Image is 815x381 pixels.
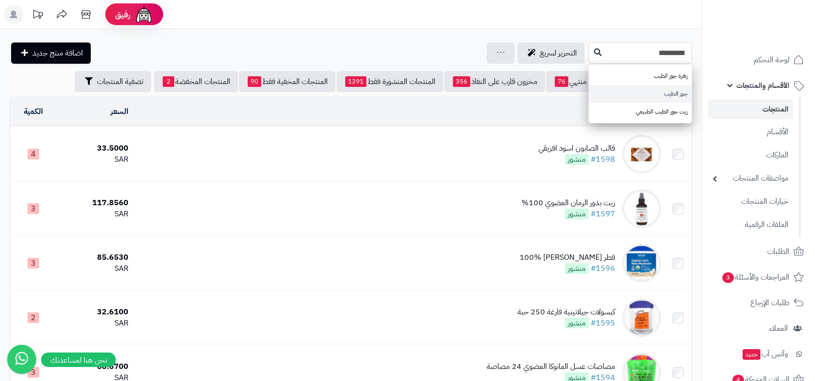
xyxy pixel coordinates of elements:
span: تصفية المنتجات [97,76,143,87]
a: #1595 [590,317,615,329]
a: التحرير لسريع [518,42,585,64]
span: طلبات الإرجاع [750,296,789,310]
span: 90 [248,76,261,87]
a: زهرة جوز الطيب [589,67,692,85]
a: لوحة التحكم [708,48,809,71]
a: السعر [111,106,128,117]
a: تحديثات المنصة [26,5,50,27]
a: #1596 [590,263,615,274]
a: خيارات المنتجات [708,191,793,212]
a: #1597 [590,208,615,220]
span: 2 [28,312,39,323]
div: كبسولات جيلاتينية فارغة 250 حبة [518,307,615,318]
a: العملاء [708,317,809,340]
span: 3 [28,203,39,214]
button: تصفية المنتجات [75,71,151,92]
span: التحرير لسريع [540,47,577,59]
a: المنتجات المنشورة فقط1291 [337,71,443,92]
a: المنتجات المخفضة2 [154,71,238,92]
a: المنتجات [708,99,793,119]
span: جديد [743,349,760,360]
span: المراجعات والأسئلة [721,270,789,284]
span: رفيق [115,9,130,20]
span: 4 [28,149,39,159]
span: 76 [555,76,568,87]
span: وآتس آب [742,347,788,361]
img: logo-2.png [749,27,806,47]
span: منشور [565,263,589,274]
span: 1291 [345,76,366,87]
div: 85.6530 [60,252,128,263]
img: قالب الصابون اسود افريقي [622,135,661,173]
div: SAR [60,209,128,220]
div: SAR [60,318,128,329]
div: 32.6100 [60,307,128,318]
img: ai-face.png [134,5,154,24]
a: الأقسام [708,122,793,142]
a: #1598 [590,154,615,165]
span: اضافة منتج جديد [32,47,83,59]
a: الملفات الرقمية [708,214,793,235]
div: SAR [60,263,128,274]
span: الطلبات [767,245,789,258]
span: 3 [28,258,39,268]
div: SAR [60,154,128,165]
span: منشور [565,154,589,165]
a: المنتجات المخفية فقط90 [239,71,336,92]
a: الطلبات [708,240,809,263]
span: 356 [453,76,470,87]
a: مخزون قارب على النفاذ356 [444,71,545,92]
div: 117.8560 [60,198,128,209]
img: كبسولات جيلاتينية فارغة 250 حبة [622,298,661,337]
div: 33.5000 [60,143,128,154]
img: زيت بذور الرمان العضوي 100% [622,189,661,228]
span: الأقسام والمنتجات [736,79,789,92]
a: جوز الطيب [589,85,692,103]
a: مواصفات المنتجات [708,168,793,189]
img: فطر عرف الاسد العضوي 100% [622,244,661,282]
span: منشور [565,318,589,328]
div: زيت بذور الرمان العضوي 100% [521,198,615,209]
a: مخزون منتهي76 [546,71,617,92]
div: قالب الصابون اسود افريقي [538,143,615,154]
a: اضافة منتج جديد [11,42,91,64]
span: منشور [565,209,589,219]
span: العملاء [769,322,788,335]
a: طلبات الإرجاع [708,291,809,314]
a: وآتس آبجديد [708,342,809,366]
a: الماركات [708,145,793,166]
a: المراجعات والأسئلة3 [708,266,809,289]
div: مصاصات عسل المانوكا العضوي 24 مصاصة [487,361,615,372]
span: 2 [163,76,174,87]
a: زيت جوز الطيب الطبيعي [589,103,692,121]
div: فطر [PERSON_NAME] 100% [520,252,615,263]
span: لوحة التحكم [754,53,789,67]
span: 3 [722,272,734,283]
a: الكمية [24,106,43,117]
